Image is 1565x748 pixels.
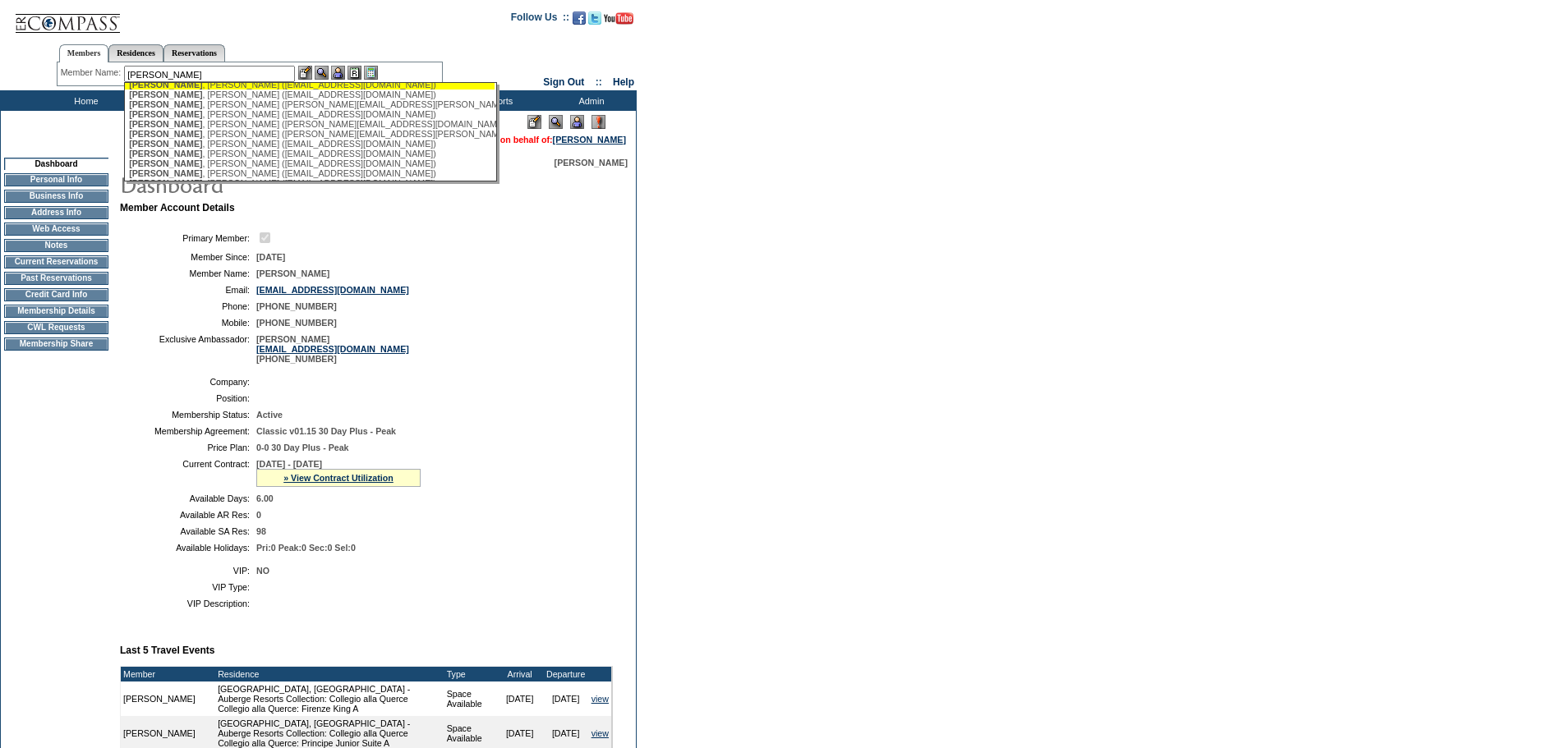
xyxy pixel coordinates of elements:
td: Member Name: [127,268,250,278]
td: Current Reservations [4,255,108,268]
b: Member Account Details [120,202,235,213]
span: [PERSON_NAME] [129,129,202,139]
div: , [PERSON_NAME] ([EMAIL_ADDRESS][DOMAIN_NAME]) [129,149,490,158]
td: Available Days: [127,493,250,503]
td: Membership Share [4,337,108,351]
div: , [PERSON_NAME] ([EMAIL_ADDRESS][DOMAIN_NAME]) [129,168,490,178]
td: Member Since: [127,252,250,262]
span: [PERSON_NAME] [129,178,202,188]
div: , [PERSON_NAME] ([PERSON_NAME][EMAIL_ADDRESS][PERSON_NAME][DOMAIN_NAME]) [129,99,490,109]
td: Primary Member: [127,230,250,246]
img: b_calculator.gif [364,66,378,80]
span: Active [256,410,283,420]
td: Residence [215,667,444,681]
span: 0 [256,510,261,520]
span: You are acting on behalf of: [438,135,626,145]
span: [PERSON_NAME] [129,119,202,129]
span: 0-0 30 Day Plus - Peak [256,443,349,452]
div: , [PERSON_NAME] ([PERSON_NAME][EMAIL_ADDRESS][DOMAIN_NAME]) [129,119,490,129]
td: Mobile: [127,318,250,328]
div: , [PERSON_NAME] ([EMAIL_ADDRESS][DOMAIN_NAME]) [129,80,490,89]
div: , [PERSON_NAME] ([EMAIL_ADDRESS][DOMAIN_NAME]) [129,158,490,168]
a: [EMAIL_ADDRESS][DOMAIN_NAME] [256,285,409,295]
td: Membership Agreement: [127,426,250,436]
img: Reservations [348,66,361,80]
img: Follow us on Twitter [588,11,601,25]
td: Notes [4,239,108,252]
span: [PERSON_NAME] [129,109,202,119]
td: Departure [543,667,589,681]
span: NO [256,566,269,576]
b: Last 5 Travel Events [120,645,214,656]
div: , [PERSON_NAME] ([EMAIL_ADDRESS][DOMAIN_NAME]) [129,139,490,149]
span: [PERSON_NAME] [129,89,202,99]
span: [PERSON_NAME] [129,139,202,149]
td: Space Available [444,681,497,716]
span: [DATE] - [DATE] [256,459,322,469]
span: [PHONE_NUMBER] [256,301,337,311]
td: [GEOGRAPHIC_DATA], [GEOGRAPHIC_DATA] - Auberge Resorts Collection: Collegio alla Querce Collegio ... [215,681,444,716]
td: Admin [542,90,637,111]
td: VIP Type: [127,582,250,592]
a: Sign Out [543,76,584,88]
td: VIP: [127,566,250,576]
td: VIP Description: [127,599,250,608]
span: [PERSON_NAME] [129,168,202,178]
img: Edit Mode [527,115,541,129]
a: Become our fan on Facebook [573,16,586,26]
td: Price Plan: [127,443,250,452]
img: View Mode [549,115,563,129]
td: Arrival [497,667,543,681]
td: [DATE] [543,681,589,716]
td: Type [444,667,497,681]
td: Phone: [127,301,250,311]
a: Reservations [163,44,225,62]
div: , [PERSON_NAME] ([PERSON_NAME][EMAIL_ADDRESS][PERSON_NAME][DOMAIN_NAME]) [129,129,490,139]
a: Members [59,44,109,62]
a: Subscribe to our YouTube Channel [604,16,633,26]
span: Pri:0 Peak:0 Sec:0 Sel:0 [256,543,356,553]
td: Business Info [4,190,108,203]
img: Impersonate [331,66,345,80]
img: Subscribe to our YouTube Channel [604,12,633,25]
td: Available SA Res: [127,526,250,536]
td: Current Contract: [127,459,250,487]
td: Credit Card Info [4,288,108,301]
img: View [315,66,329,80]
span: [PERSON_NAME] [129,149,202,158]
div: , [PERSON_NAME] ([EMAIL_ADDRESS][DOMAIN_NAME]) [129,109,490,119]
img: pgTtlDashboard.gif [119,167,448,200]
div: , [PERSON_NAME] ([EMAIL_ADDRESS][DOMAIN_NAME]) [129,178,490,188]
span: [PERSON_NAME] [256,268,329,278]
img: Log Concern/Member Elevation [591,115,605,129]
a: » View Contract Utilization [283,473,394,483]
a: view [591,694,609,704]
td: Dashboard [4,158,108,170]
td: Position: [127,393,250,403]
td: Home [37,90,131,111]
a: Residences [108,44,163,62]
span: [PHONE_NUMBER] [256,318,337,328]
span: Classic v01.15 30 Day Plus - Peak [256,426,396,436]
img: Impersonate [570,115,584,129]
td: Available Holidays: [127,543,250,553]
div: Member Name: [61,66,124,80]
td: Membership Details [4,305,108,318]
td: Past Reservations [4,272,108,285]
a: Help [613,76,634,88]
a: [EMAIL_ADDRESS][DOMAIN_NAME] [256,344,409,354]
td: Follow Us :: [511,10,569,30]
td: Email: [127,285,250,295]
td: Member [121,667,215,681]
td: Web Access [4,223,108,236]
td: Personal Info [4,173,108,186]
td: Address Info [4,206,108,219]
td: Company: [127,377,250,387]
span: [PERSON_NAME] [555,158,628,167]
td: Available AR Res: [127,510,250,520]
td: Membership Status: [127,410,250,420]
a: view [591,728,609,738]
span: [PERSON_NAME] [129,158,202,168]
td: Exclusive Ambassador: [127,334,250,364]
span: 98 [256,526,266,536]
